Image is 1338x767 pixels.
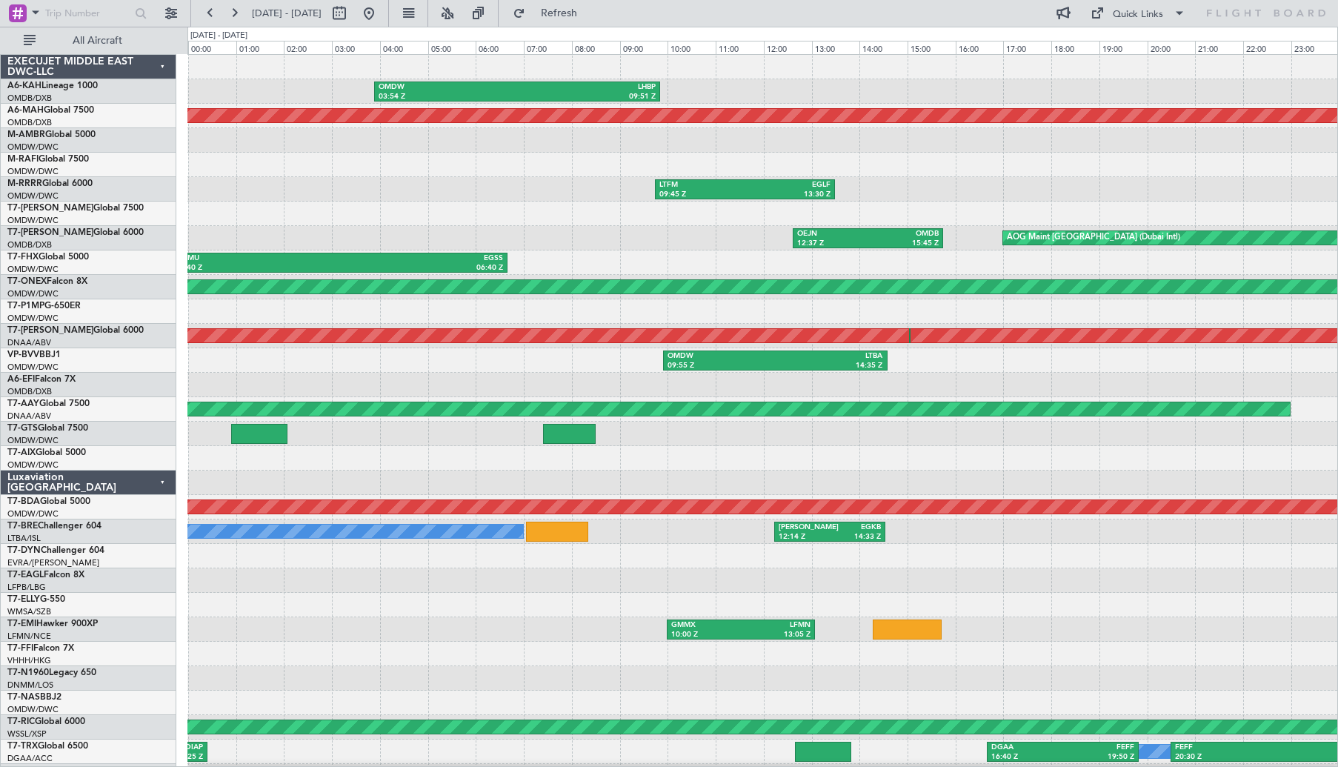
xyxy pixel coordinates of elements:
div: FEFF [1063,743,1135,753]
div: 21:00 [1195,41,1243,54]
a: T7-NASBBJ2 [7,693,61,702]
a: OMDB/DXB [7,93,52,104]
div: 02:00 [284,41,332,54]
span: [DATE] - [DATE] [252,7,322,20]
span: Refresh [528,8,590,19]
a: OMDW/DWC [7,142,59,153]
a: VP-BVVBBJ1 [7,351,61,359]
span: T7-[PERSON_NAME] [7,326,93,335]
a: T7-AAYGlobal 7500 [7,399,90,408]
div: LTFM [659,180,745,190]
a: M-AMBRGlobal 5000 [7,130,96,139]
div: EGKB [830,522,881,533]
span: M-RAFI [7,155,39,164]
a: DNMM/LOS [7,680,53,691]
div: 09:00 [620,41,668,54]
span: T7-BRE [7,522,38,531]
div: 03:00 [332,41,380,54]
span: T7-AIX [7,448,36,457]
button: Refresh [506,1,595,25]
a: OMDW/DWC [7,508,59,519]
div: Quick Links [1113,7,1163,22]
div: LHBP [517,82,656,93]
span: All Aircraft [39,36,156,46]
span: T7-RIC [7,717,35,726]
div: 08:00 [572,41,620,54]
div: OMDW [668,351,775,362]
a: OMDW/DWC [7,166,59,177]
div: [PERSON_NAME] [779,522,830,533]
div: LFMN [741,620,811,631]
span: T7-EMI [7,620,36,628]
div: 09:51 Z [517,92,656,102]
a: T7-ELLYG-550 [7,595,65,604]
span: M-AMBR [7,130,45,139]
span: T7-FHX [7,253,39,262]
div: 18:00 [1051,41,1099,54]
a: T7-EAGLFalcon 8X [7,571,84,580]
span: T7-GTS [7,424,38,433]
div: 06:40 Z [339,263,503,273]
div: DGAA [991,743,1063,753]
div: 03:54 Z [379,92,517,102]
a: DNAA/ABV [7,411,51,422]
a: OMDW/DWC [7,704,59,715]
span: A6-MAH [7,106,44,115]
a: LFPB/LBG [7,582,46,593]
span: T7-TRX [7,742,38,751]
span: T7-AAY [7,399,39,408]
div: 00:00 [188,41,236,54]
a: T7-DYNChallenger 604 [7,546,104,555]
a: OMDW/DWC [7,362,59,373]
a: A6-MAHGlobal 7500 [7,106,94,115]
div: EGSS [339,253,503,264]
div: 16:40 Z [991,752,1063,763]
div: 06:00 [476,41,524,54]
div: 10:00 [668,41,716,54]
div: 10:00 Z [671,630,741,640]
a: T7-[PERSON_NAME]Global 7500 [7,204,144,213]
div: 23:40 Z [176,263,339,273]
a: A6-EFIFalcon 7X [7,375,76,384]
div: EGLF [745,180,831,190]
a: T7-RICGlobal 6000 [7,717,85,726]
a: DNAA/ABV [7,337,51,348]
div: 09:55 Z [668,361,775,371]
div: OMDW [379,82,517,93]
div: 11:00 [716,41,764,54]
div: 14:00 [859,41,908,54]
div: 13:30 Z [745,190,831,200]
div: OEJN [797,229,868,239]
a: VHHH/HKG [7,655,51,666]
span: VP-BVV [7,351,39,359]
a: OMDW/DWC [7,288,59,299]
div: 07:00 [524,41,572,54]
div: OMDB [868,229,939,239]
a: OMDW/DWC [7,215,59,226]
span: M-RRRR [7,179,42,188]
a: WMSA/SZB [7,606,51,617]
a: M-RAFIGlobal 7500 [7,155,89,164]
span: T7-P1MP [7,302,44,311]
a: OMDB/DXB [7,117,52,128]
button: All Aircraft [16,29,161,53]
a: T7-FHXGlobal 5000 [7,253,89,262]
a: OMDW/DWC [7,459,59,471]
a: OMDB/DXB [7,239,52,250]
div: [DATE] - [DATE] [190,30,247,42]
a: T7-EMIHawker 900XP [7,620,98,628]
a: LTBA/ISL [7,533,41,544]
span: A6-KAH [7,82,41,90]
div: 13:00 [812,41,860,54]
a: OMDW/DWC [7,190,59,202]
a: T7-[PERSON_NAME]Global 6000 [7,326,144,335]
a: A6-KAHLineage 1000 [7,82,98,90]
a: LFMN/NCE [7,631,51,642]
a: DGAA/ACC [7,753,53,764]
span: T7-ONEX [7,277,47,286]
span: T7-ELLY [7,595,40,604]
a: WSSL/XSP [7,728,47,740]
span: T7-[PERSON_NAME] [7,228,93,237]
span: T7-[PERSON_NAME] [7,204,93,213]
div: 12:37 Z [797,239,868,249]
